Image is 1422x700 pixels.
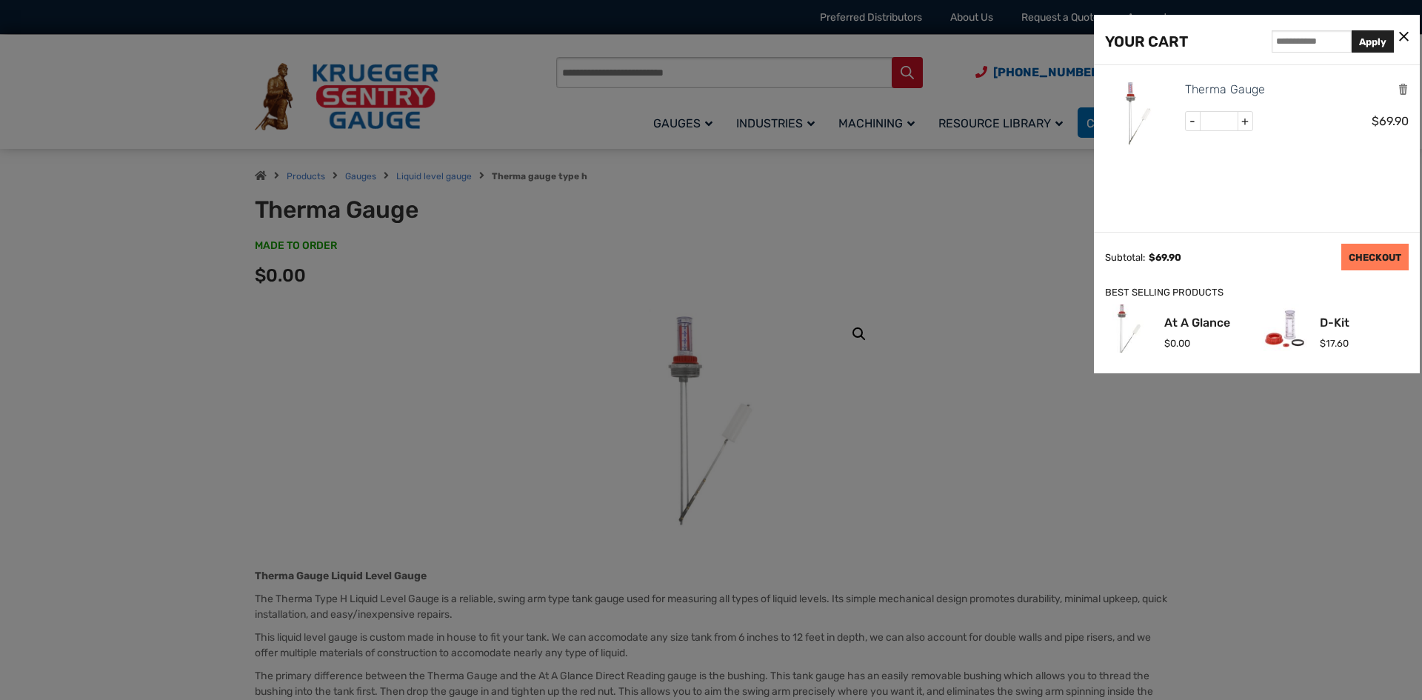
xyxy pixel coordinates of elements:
span: $ [1372,114,1379,128]
span: 0.00 [1164,338,1190,349]
img: D-Kit [1261,304,1309,353]
span: - [1186,112,1201,131]
a: Remove this item [1398,82,1409,96]
span: + [1238,112,1252,131]
div: Subtotal: [1105,252,1145,263]
span: $ [1149,252,1155,263]
a: At A Glance [1164,317,1230,329]
div: BEST SELLING PRODUCTS [1105,285,1409,301]
span: $ [1164,338,1170,349]
img: Therma Gauge [1105,80,1172,147]
a: D-Kit [1320,317,1349,329]
img: At A Glance [1105,304,1153,353]
button: Apply [1352,30,1394,53]
span: 69.90 [1149,252,1181,263]
a: Therma Gauge [1185,80,1266,99]
span: 69.90 [1372,114,1409,128]
div: YOUR CART [1105,30,1188,53]
span: $ [1320,338,1326,349]
a: CHECKOUT [1341,244,1409,270]
span: 17.60 [1320,338,1349,349]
